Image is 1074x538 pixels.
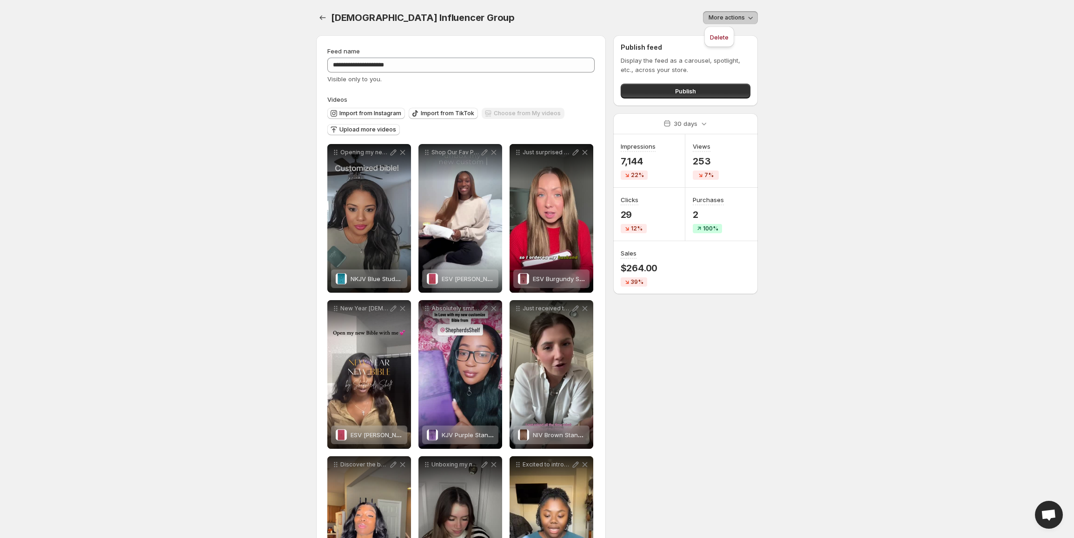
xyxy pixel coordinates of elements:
span: ESV [PERSON_NAME] Pink Compact Size Kids [DEMOGRAPHIC_DATA] Small Print [442,275,672,282]
p: Opening my new [DEMOGRAPHIC_DATA] and feeling the pages teeming with promise [340,149,389,156]
button: Settings [316,11,329,24]
img: ESV Berry Pink Compact Size Kids Holy Bible Small Print [336,429,347,440]
p: Discover the beauty of a custom [DEMOGRAPHIC_DATA] at ShepherdsShelf Perfect for your personal jo... [340,461,389,468]
span: Import from TikTok [421,110,474,117]
p: New Year [DEMOGRAPHIC_DATA] Its so pretty Get yours now at [GEOGRAPHIC_DATA] [340,305,389,312]
h3: Impressions [621,142,656,151]
span: Publish [675,86,696,96]
p: 29 [621,209,647,220]
button: Upload more videos [327,124,400,135]
button: Import from TikTok [409,108,478,119]
h3: Views [693,142,710,151]
h3: Purchases [693,195,724,204]
span: 39% [631,278,643,286]
span: Feed name [327,47,360,55]
span: More actions [709,14,745,21]
div: Open chat [1035,501,1063,529]
span: 100% [703,225,718,232]
h3: Sales [621,249,636,258]
button: Publish [621,84,750,98]
img: ESV Burgundy Standard Size TruTone Holy Bible Small Print [518,273,529,284]
span: KJV Purple Standard Size [DEMOGRAPHIC_DATA] Large Print with Index Tabs [442,431,665,439]
p: 253 [693,156,719,167]
span: Delete [710,33,729,41]
span: [DEMOGRAPHIC_DATA] Influencer Group [331,12,515,23]
span: ESV [PERSON_NAME] Pink Compact Size Kids [DEMOGRAPHIC_DATA] Small Print [351,431,581,439]
p: Unboxing my new customized [DEMOGRAPHIC_DATA] [DATE] Cant wait to dive into the Word with this be... [431,461,480,468]
p: Excited to introduce my kids to their very own personalized [DEMOGRAPHIC_DATA] This is going to b... [523,461,571,468]
span: 7% [704,171,714,179]
p: Display the feed as a carousel, spotlight, etc., across your store. [621,56,750,74]
p: 7,144 [621,156,656,167]
img: ESV Berry Pink Compact Size Kids Holy Bible Small Print [427,273,438,284]
span: 12% [631,225,643,232]
img: NKJV Blue Study Size Thinline Holy Bible Large Print [336,273,347,284]
p: 2 [693,209,724,220]
div: Opening my new [DEMOGRAPHIC_DATA] and feeling the pages teeming with promiseNKJV Blue Study Size ... [327,144,411,293]
img: KJV Purple Standard Size Holy Bible Large Print with Index Tabs [427,429,438,440]
span: NKJV Blue Study Size Thinline [DEMOGRAPHIC_DATA] Large Print [351,275,539,282]
h2: Publish feed [621,43,750,52]
button: Delete feed [707,29,731,44]
p: $264.00 [621,262,658,274]
div: Shop Our Fav Pink [DEMOGRAPHIC_DATA]ESV Berry Pink Compact Size Kids Holy Bible Small PrintESV [P... [418,144,502,293]
div: Just received the most amazing gifts from Shepherds Shelf Perfect for anyone on your listNIV Brow... [510,300,593,449]
span: Videos [327,96,347,103]
div: New Year [DEMOGRAPHIC_DATA] Its so pretty Get yours now at [GEOGRAPHIC_DATA]ESV Berry Pink Compac... [327,300,411,449]
p: Shop Our Fav Pink [DEMOGRAPHIC_DATA] [431,149,480,156]
span: Visible only to you. [327,75,382,83]
img: NIV Brown Standard Size Thinline Holy Bible Small Print [518,429,529,440]
button: More actions [703,11,758,24]
div: Absolutely smitten with my new KJV [DEMOGRAPHIC_DATA] customized by the amazing shepherdsshelf Th... [418,300,502,449]
span: Import from Instagram [339,110,401,117]
button: Import from Instagram [327,108,405,119]
span: NIV Brown Standard Size Thinline [DEMOGRAPHIC_DATA] Small Print [533,431,731,439]
p: Absolutely smitten with my new KJV [DEMOGRAPHIC_DATA] customized by the amazing shepherdsshelf Th... [431,305,480,312]
p: 30 days [674,119,697,128]
span: ESV Burgundy Standard Size TruTone [DEMOGRAPHIC_DATA] Small Print [533,275,743,282]
p: Just surprised my husband with a personalized [DEMOGRAPHIC_DATA] from Shepherds [PERSON_NAME] wai... [523,149,571,156]
p: Just received the most amazing gifts from Shepherds Shelf Perfect for anyone on your list [523,305,571,312]
div: Just surprised my husband with a personalized [DEMOGRAPHIC_DATA] from Shepherds [PERSON_NAME] wai... [510,144,593,293]
span: Upload more videos [339,126,396,133]
span: 22% [631,171,644,179]
h3: Clicks [621,195,638,204]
